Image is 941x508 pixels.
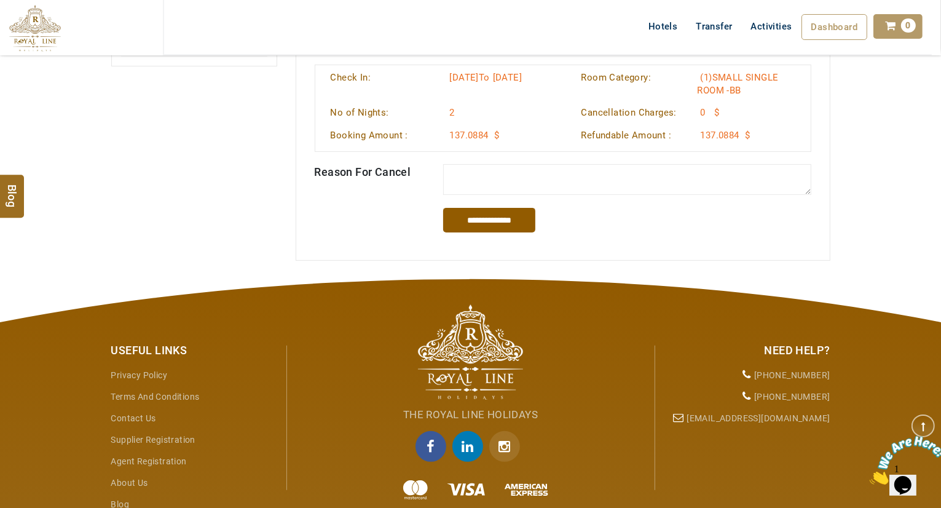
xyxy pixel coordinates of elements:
span: $ [711,107,719,118]
a: facebook [415,431,452,462]
span: 0 [901,18,916,33]
li: [PHONE_NUMBER] [664,365,830,386]
a: Instagram [489,431,526,462]
div: Need Help? [664,343,830,359]
li: [PHONE_NUMBER] [664,386,830,408]
img: The Royal Line Holidays [418,304,523,400]
a: 0 [873,14,923,39]
a: Contact Us [111,413,156,423]
div: Refundable Amount : [572,129,688,142]
div: Booking Amount : [321,129,438,142]
a: Agent Registration [111,456,187,466]
img: Chat attention grabber [5,5,81,54]
span: $ [491,130,499,141]
span: Dashboard [811,22,858,33]
span: 2 [447,107,455,118]
span: The Royal Line Holidays [403,408,538,421]
a: Privacy Policy [111,370,168,380]
a: linkedin [452,431,489,462]
span: 137.0884 [447,130,489,141]
a: Supplier Registration [111,435,195,445]
div: No of Nights: [321,106,438,119]
span: 1 [5,5,10,15]
span: $ [742,130,750,141]
div: Cancellation Charges: [572,106,688,119]
div: Useful Links [111,343,277,359]
div: Reason For Cancel [305,164,435,180]
a: Activities [742,14,801,39]
a: About Us [111,478,148,488]
a: Transfer [687,14,741,39]
span: 137.0884 [698,130,739,141]
a: Hotels [639,14,687,39]
img: The Royal Line Holidays [9,5,61,52]
a: Terms and Conditions [111,392,200,402]
span: Blog [4,185,20,195]
a: [EMAIL_ADDRESS][DOMAIN_NAME] [687,413,830,423]
span: 0 [698,107,706,118]
iframe: chat widget [865,431,941,490]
